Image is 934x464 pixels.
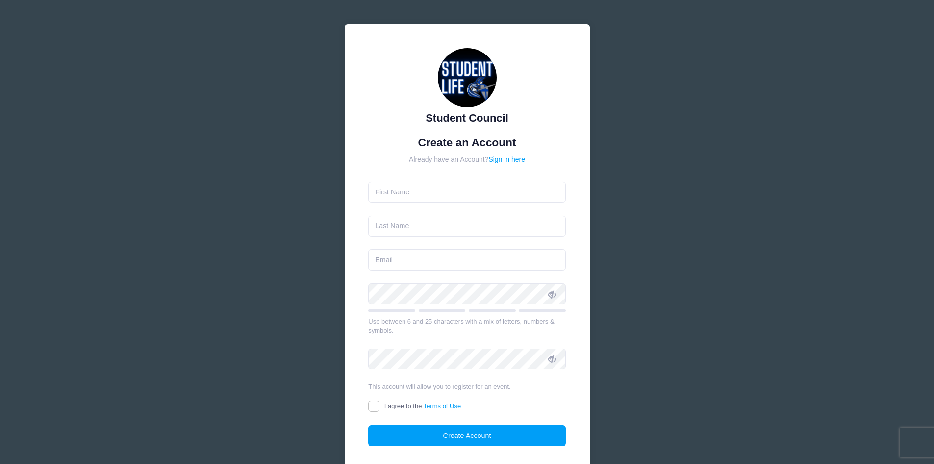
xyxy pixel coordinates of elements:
[488,155,525,163] a: Sign in here
[368,249,566,271] input: Email
[368,382,566,392] div: This account will allow you to register for an event.
[368,182,566,203] input: First Name
[368,216,566,237] input: Last Name
[368,317,566,336] div: Use between 6 and 25 characters with a mix of letters, numbers & symbols.
[368,136,566,149] h1: Create an Account
[438,48,497,107] img: Student Council
[384,402,461,409] span: I agree to the
[424,402,461,409] a: Terms of Use
[368,425,566,446] button: Create Account
[368,110,566,126] div: Student Council
[368,154,566,164] div: Already have an Account?
[368,401,379,412] input: I agree to theTerms of Use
